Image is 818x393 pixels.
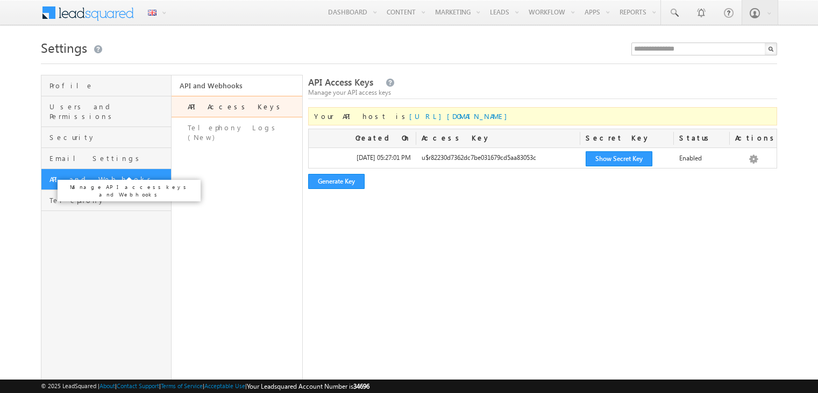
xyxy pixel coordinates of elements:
a: [URL][DOMAIN_NAME] [409,111,513,121]
span: Your Leadsquared Account Number is [247,382,369,390]
a: Terms of Service [161,382,203,389]
a: Acceptable Use [204,382,245,389]
div: Secret Key [580,129,674,148]
span: © 2025 LeadSquared | | | | | [41,381,369,391]
a: API and Webhooks [172,75,302,96]
span: API Access Keys [308,76,373,88]
div: Created On [309,129,416,148]
a: Telephony [41,190,171,211]
span: Telephony [49,195,168,205]
button: Generate Key [308,174,365,189]
span: Settings [41,39,87,56]
p: Manage API access keys and Webhooks [62,183,196,198]
span: Email Settings [49,153,168,163]
a: API and Webhooks [41,169,171,190]
span: Users and Permissions [49,102,168,121]
div: Manage your API access keys [308,88,777,97]
div: Status [674,129,730,148]
a: Users and Permissions [41,96,171,127]
a: Email Settings [41,148,171,169]
div: Enabled [674,153,730,168]
a: Telephony Logs (New) [172,117,302,148]
div: [DATE] 05:27:01 PM [309,153,416,168]
button: Show Secret Key [586,151,652,166]
a: API Access Keys [172,96,302,117]
span: API and Webhooks [49,174,168,184]
div: Access Key [416,129,580,148]
span: 34696 [353,382,369,390]
a: Profile [41,75,171,96]
div: Actions [730,129,777,148]
span: Your API host is [314,111,513,121]
a: Contact Support [117,382,159,389]
span: Security [49,132,168,142]
a: Security [41,127,171,148]
span: Profile [49,81,168,90]
a: About [99,382,115,389]
div: u$r82230d7362dc7be031679cd5aa83053c [416,153,580,168]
